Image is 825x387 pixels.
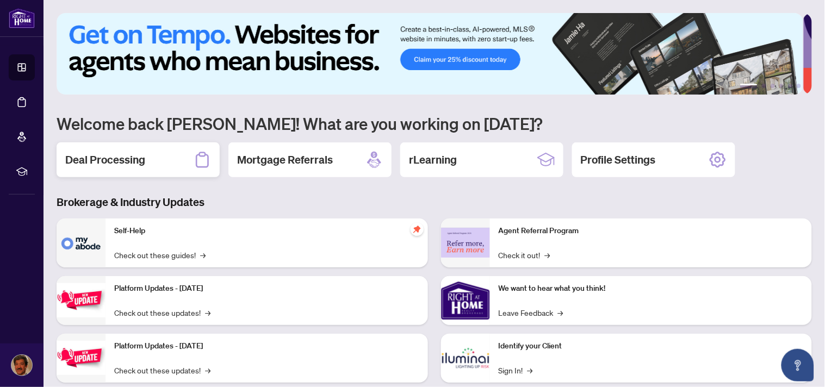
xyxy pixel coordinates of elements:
h2: Mortgage Referrals [237,152,333,167]
span: → [200,249,206,261]
span: → [528,364,533,376]
img: Profile Icon [11,355,32,376]
button: Open asap [781,349,814,382]
h3: Brokerage & Industry Updates [57,195,812,210]
p: Agent Referral Program [499,225,804,237]
button: 2 [762,84,766,88]
a: Check out these updates!→ [114,307,210,319]
p: Platform Updates - [DATE] [114,283,419,295]
p: Self-Help [114,225,419,237]
img: Slide 0 [57,13,803,95]
h2: Profile Settings [581,152,656,167]
img: logo [9,8,35,28]
a: Leave Feedback→ [499,307,563,319]
button: 1 [740,84,758,88]
h1: Welcome back [PERSON_NAME]! What are you working on [DATE]? [57,113,812,134]
img: Identify your Client [441,334,490,383]
img: Platform Updates - July 21, 2025 [57,283,106,317]
button: 5 [788,84,792,88]
button: 6 [797,84,801,88]
span: → [205,307,210,319]
a: Check out these guides!→ [114,249,206,261]
button: 4 [779,84,784,88]
img: Agent Referral Program [441,228,490,258]
a: Sign In!→ [499,364,533,376]
img: Self-Help [57,219,106,267]
h2: Deal Processing [65,152,145,167]
span: pushpin [411,223,424,236]
a: Check it out!→ [499,249,550,261]
img: Platform Updates - July 8, 2025 [57,341,106,375]
span: → [558,307,563,319]
p: Identify your Client [499,340,804,352]
p: Platform Updates - [DATE] [114,340,419,352]
a: Check out these updates!→ [114,364,210,376]
span: → [545,249,550,261]
p: We want to hear what you think! [499,283,804,295]
button: 3 [771,84,775,88]
h2: rLearning [409,152,457,167]
img: We want to hear what you think! [441,276,490,325]
span: → [205,364,210,376]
